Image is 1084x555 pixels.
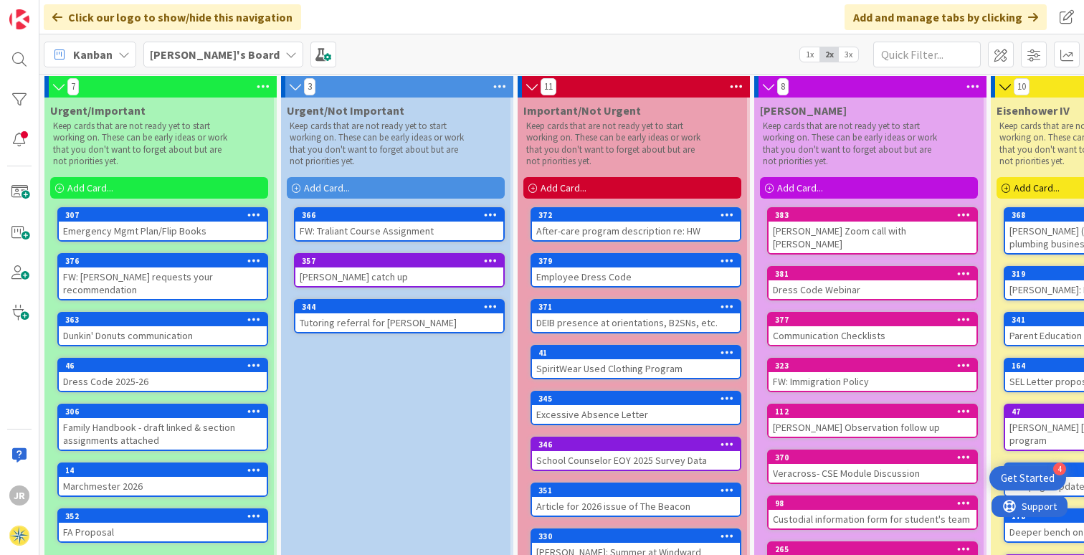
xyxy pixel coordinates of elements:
div: 379 [538,256,740,266]
div: 330 [538,531,740,541]
div: 14 [65,465,267,475]
span: Add Card... [541,181,586,194]
div: 383 [769,209,976,222]
div: 323FW: Immigration Policy [769,359,976,391]
div: School Counselor EOY 2025 Survey Data [532,451,740,470]
div: Dress Code Webinar [769,280,976,299]
div: 112 [775,407,976,417]
div: 352 [59,510,267,523]
div: Emergency Mgmt Plan/Flip Books [59,222,267,240]
span: Support [30,2,65,19]
p: Keep cards that are not ready yet to start working on. These can be early ideas or work that you ... [763,120,941,167]
div: 370Veracross- CSE Module Discussion [769,451,976,483]
div: 112[PERSON_NAME] Observation follow up [769,405,976,437]
div: 352FA Proposal [59,510,267,541]
div: 366 [302,210,503,220]
div: 98 [775,498,976,508]
div: SpiritWear Used Clothing Program [532,359,740,378]
span: 2x [819,47,839,62]
div: 372After-care program description re: HW [532,209,740,240]
div: 46Dress Code 2025-26 [59,359,267,391]
span: 7 [67,78,79,95]
div: 363Dunkin' Donuts communication [59,313,267,345]
div: DEIB presence at orientations, B2SNs, etc. [532,313,740,332]
div: 14Marchmester 2026 [59,464,267,495]
p: Keep cards that are not ready yet to start working on. These can be early ideas or work that you ... [290,120,467,167]
div: 345 [532,392,740,405]
div: 46 [65,361,267,371]
div: Custodial information form for student's team [769,510,976,528]
div: 346School Counselor EOY 2025 Survey Data [532,438,740,470]
div: Article for 2026 issue of The Beacon [532,497,740,516]
div: 383[PERSON_NAME] Zoom call with [PERSON_NAME] [769,209,976,253]
div: Marchmester 2026 [59,477,267,495]
div: 345 [538,394,740,404]
div: 363 [65,315,267,325]
div: 98Custodial information form for student's team [769,497,976,528]
div: 14 [59,464,267,477]
span: 1x [800,47,819,62]
div: 41SpiritWear Used Clothing Program [532,346,740,378]
div: Communication Checklists [769,326,976,345]
div: 307 [59,209,267,222]
div: 323 [775,361,976,371]
span: Add Card... [777,181,823,194]
div: [PERSON_NAME] catch up [295,267,503,286]
div: 351Article for 2026 issue of The Beacon [532,484,740,516]
div: 265 [775,544,976,554]
div: Dunkin' Donuts communication [59,326,267,345]
div: 377 [769,313,976,326]
span: 11 [541,78,556,95]
div: 377Communication Checklists [769,313,976,345]
div: FW: Traliant Course Assignment [295,222,503,240]
div: Veracross- CSE Module Discussion [769,464,976,483]
div: Employee Dress Code [532,267,740,286]
div: FW: Immigration Policy [769,372,976,391]
div: 344Tutoring referral for [PERSON_NAME] [295,300,503,332]
div: 381 [769,267,976,280]
div: 376FW: [PERSON_NAME] requests your recommendation [59,255,267,299]
div: 371DEIB presence at orientations, B2SNs, etc. [532,300,740,332]
div: Add and manage tabs by clicking [845,4,1047,30]
div: 41 [538,348,740,358]
div: FA Proposal [59,523,267,541]
div: 379Employee Dress Code [532,255,740,286]
div: 344 [302,302,503,312]
div: After-care program description re: HW [532,222,740,240]
span: 3x [839,47,858,62]
img: Visit kanbanzone.com [9,9,29,29]
div: Tutoring referral for [PERSON_NAME] [295,313,503,332]
div: Family Handbook - draft linked & section assignments attached [59,418,267,450]
div: 306Family Handbook - draft linked & section assignments attached [59,405,267,450]
div: 351 [532,484,740,497]
div: 371 [538,302,740,312]
div: Click our logo to show/hide this navigation [44,4,301,30]
div: 307Emergency Mgmt Plan/Flip Books [59,209,267,240]
span: Lisa [760,103,847,118]
div: [PERSON_NAME] Observation follow up [769,418,976,437]
div: 363 [59,313,267,326]
div: 306 [65,407,267,417]
span: Eisenhower IV [997,103,1070,118]
div: JR [9,485,29,506]
span: Add Card... [304,181,350,194]
div: 370 [769,451,976,464]
span: Kanban [73,46,113,63]
div: FW: [PERSON_NAME] requests your recommendation [59,267,267,299]
div: 381 [775,269,976,279]
span: Add Card... [67,181,113,194]
div: 376 [65,256,267,266]
span: Urgent/Important [50,103,146,118]
div: 379 [532,255,740,267]
div: 307 [65,210,267,220]
div: 377 [775,315,976,325]
p: Keep cards that are not ready yet to start working on. These can be early ideas or work that you ... [53,120,231,167]
div: 41 [532,346,740,359]
div: 346 [538,440,740,450]
div: 112 [769,405,976,418]
img: avatar [9,526,29,546]
div: 352 [65,511,267,521]
div: 372 [538,210,740,220]
div: 376 [59,255,267,267]
span: Urgent/Not Important [287,103,404,118]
